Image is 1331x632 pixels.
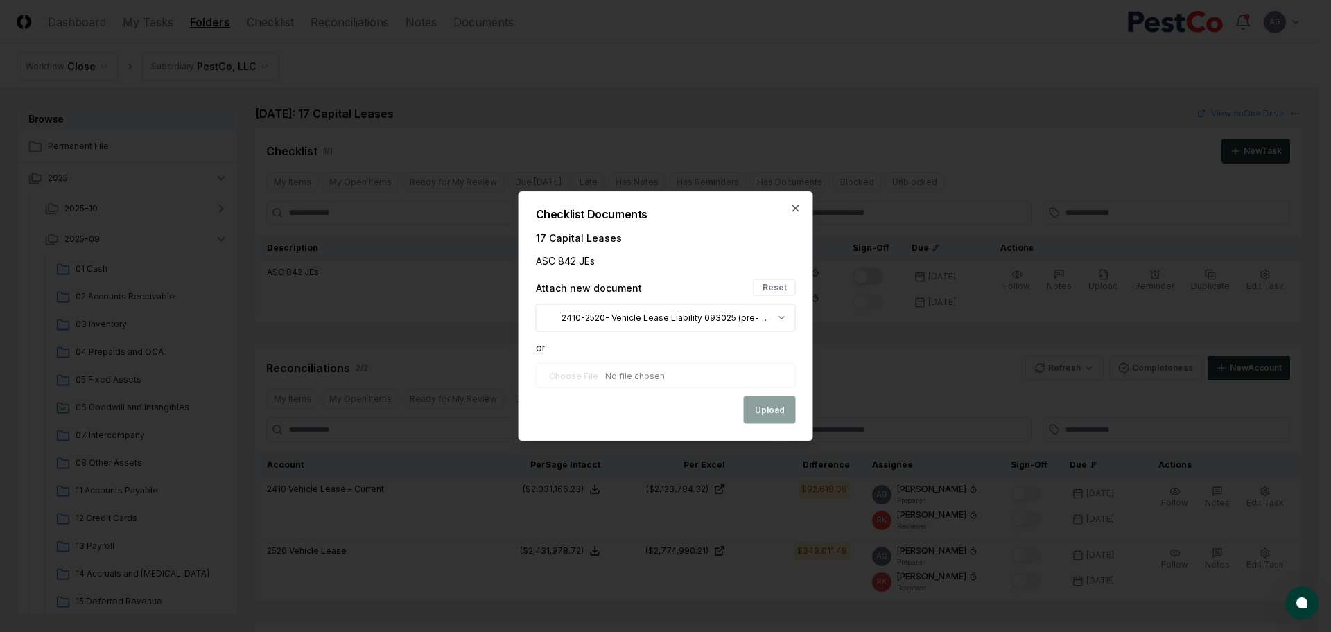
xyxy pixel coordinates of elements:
div: Attach new document [536,280,642,295]
button: Reset [754,279,796,296]
div: or [536,340,796,355]
h2: Checklist Documents [536,209,796,220]
div: ASC 842 JEs [536,254,796,268]
div: 17 Capital Leases [536,231,796,245]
